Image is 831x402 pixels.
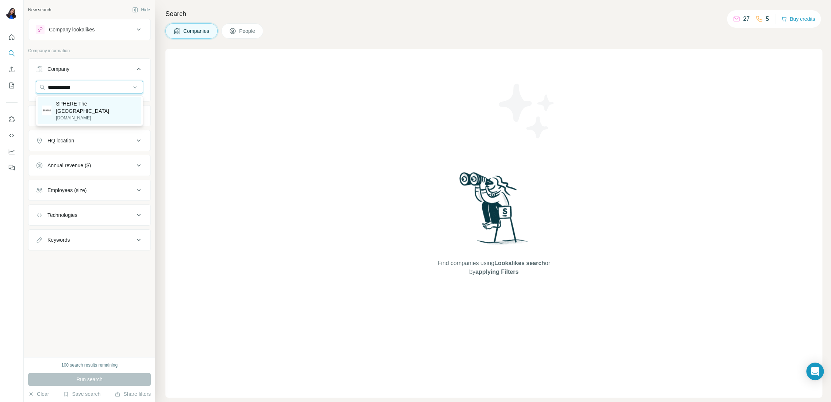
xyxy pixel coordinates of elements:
button: Use Surfe on LinkedIn [6,113,18,126]
div: Annual revenue ($) [47,162,91,169]
p: 5 [766,15,769,23]
p: 27 [743,15,750,23]
div: Employees (size) [47,187,87,194]
p: Company information [28,47,151,54]
div: New search [28,7,51,13]
div: Open Intercom Messenger [806,363,824,380]
p: SPHERE The [GEOGRAPHIC_DATA] [56,100,137,115]
h4: Search [165,9,822,19]
img: Surfe Illustration - Woman searching with binoculars [456,170,532,252]
span: Lookalikes search [494,260,545,266]
button: My lists [6,79,18,92]
span: Companies [183,27,210,35]
img: Avatar [6,7,18,19]
button: Quick start [6,31,18,44]
button: Share filters [115,390,151,398]
div: Company lookalikes [49,26,95,33]
button: Feedback [6,161,18,174]
div: HQ location [47,137,74,144]
button: Search [6,47,18,60]
button: Save search [63,390,100,398]
img: Surfe Illustration - Stars [494,78,560,144]
span: applying Filters [475,269,518,275]
button: Clear [28,390,49,398]
button: HQ location [28,132,150,149]
button: Dashboard [6,145,18,158]
div: Technologies [47,211,77,219]
p: [DOMAIN_NAME] [56,115,137,121]
button: Enrich CSV [6,63,18,76]
button: Industry [28,107,150,125]
button: Annual revenue ($) [28,157,150,174]
span: Find companies using or by [435,259,552,276]
span: People [239,27,256,35]
div: 100 search results remaining [61,362,118,368]
div: Keywords [47,236,70,244]
button: Keywords [28,231,150,249]
button: Use Surfe API [6,129,18,142]
button: Company lookalikes [28,21,150,38]
button: Hide [127,4,155,15]
button: Company [28,60,150,81]
img: SPHERE The Swiss Financial Arena [42,106,51,115]
button: Employees (size) [28,181,150,199]
button: Technologies [28,206,150,224]
div: Company [47,65,69,73]
button: Buy credits [781,14,815,24]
